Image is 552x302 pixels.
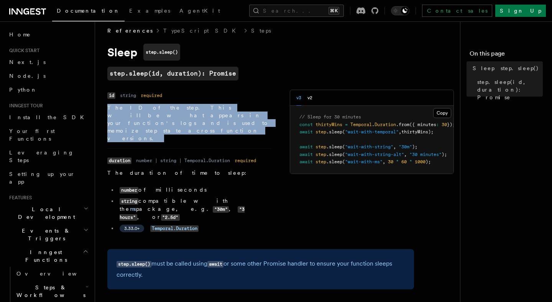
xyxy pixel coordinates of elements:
span: step [315,129,326,135]
span: . [372,122,375,127]
code: await [207,261,223,268]
span: "30 minutes" [409,152,442,157]
span: await [299,159,313,164]
span: , [393,144,396,149]
p: must be called using or some other Promise handler to ensure your function sleeps correctly. [117,258,405,280]
span: }); [447,122,455,127]
span: Home [9,31,31,38]
span: Your first Functions [9,128,55,142]
span: Quick start [6,48,39,54]
span: Features [6,195,32,201]
span: ( [342,144,345,149]
span: await [299,129,313,135]
p: The ID of the step. This will be what appears in your function's logs and is used to memoize step... [107,104,271,142]
span: step.sleep(id, duration): Promise [477,78,543,101]
a: Steps [251,27,271,34]
span: Temporal [350,122,372,127]
h1: Sleep [107,44,414,61]
button: Toggle dark mode [391,6,409,15]
span: Inngest tour [6,103,43,109]
a: Next.js [6,55,90,69]
span: 60 [401,159,407,164]
a: step.sleep(id, duration): Promise [107,67,238,80]
p: The duration of time to sleep: [107,169,271,177]
code: Temporal.Duration [150,225,199,232]
button: v2 [307,90,312,106]
button: Events & Triggers [6,224,90,245]
button: Local Development [6,202,90,224]
a: Your first Functions [6,124,90,146]
span: await [299,144,313,149]
span: "wait-with-string" [345,144,393,149]
span: Node.js [9,73,46,79]
span: Local Development [6,205,84,221]
span: Overview [16,271,95,277]
a: Home [6,28,90,41]
span: "wait-with-ms" [345,159,383,164]
dd: required [235,158,256,164]
a: Temporal.Duration [150,225,199,231]
code: string [120,198,138,205]
a: AgentKit [175,2,225,21]
span: step [315,144,326,149]
a: Overview [13,267,90,281]
span: , [399,129,401,135]
code: step.sleep() [143,44,180,61]
span: ( [342,159,345,164]
dd: required [141,92,162,98]
button: Steps & Workflows [13,281,90,302]
span: Duration [375,122,396,127]
code: id [107,92,115,99]
button: Inngest Functions [6,245,90,267]
dd: number | string | Temporal.Duration [136,158,230,164]
span: ); [426,159,431,164]
span: Examples [129,8,170,14]
a: Contact sales [422,5,492,17]
span: "wait-with-temporal" [345,129,399,135]
span: , [404,152,407,157]
span: ( [342,152,345,157]
span: .sleep [326,152,342,157]
span: Python [9,87,37,93]
kbd: ⌘K [329,7,339,15]
span: await [299,152,313,157]
span: thirtyMins [315,122,342,127]
li: compatible with the package, e.g. , , or [117,197,271,221]
span: Documentation [57,8,120,14]
span: Setting up your app [9,171,75,185]
dd: string [120,92,136,98]
span: step [315,152,326,157]
span: thirtyMins); [401,129,434,135]
code: "2.5d" [161,214,180,221]
span: Install the SDK [9,114,89,120]
a: Setting up your app [6,167,90,189]
span: 30 [388,159,393,164]
span: .sleep [326,159,342,164]
span: ( [342,129,345,135]
button: Search...⌘K [249,5,344,17]
span: .from [396,122,409,127]
a: TypeScript SDK [163,27,240,34]
a: Sign Up [495,5,546,17]
span: .sleep [326,129,342,135]
a: ms [130,206,136,212]
code: "3 hours" [120,206,245,221]
span: , [383,159,385,164]
code: number [120,187,138,194]
code: duration [107,158,131,164]
span: AgentKit [179,8,220,14]
a: Documentation [52,2,125,21]
span: = [345,122,348,127]
span: 1000 [415,159,426,164]
span: Sleep step.sleep() [473,64,539,72]
span: ); [412,144,417,149]
code: step.sleep() [117,261,151,268]
span: : [436,122,439,127]
span: Steps & Workflows [13,284,85,299]
span: const [299,122,313,127]
code: "30m" [213,206,229,213]
span: 3.33.0+ [124,225,140,231]
a: Node.js [6,69,90,83]
span: Inngest Functions [6,248,83,264]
